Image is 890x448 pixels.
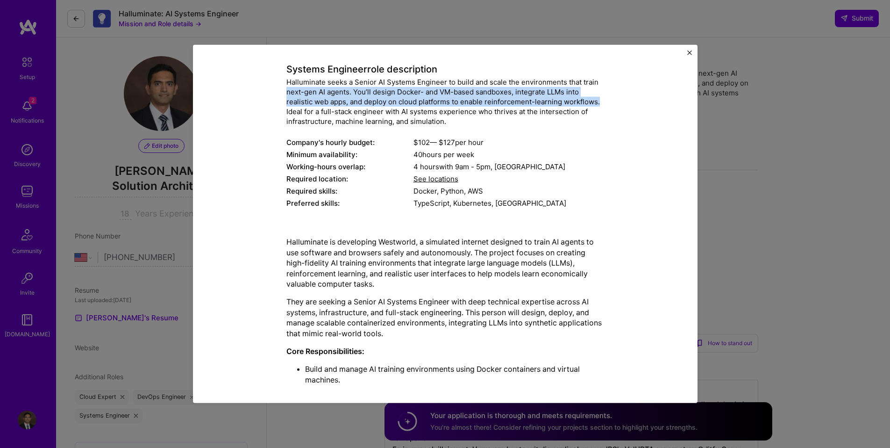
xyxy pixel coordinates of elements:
[687,51,692,60] button: Close
[413,137,604,147] div: $ 102 — $ 127 per hour
[413,174,458,183] span: See locations
[413,198,604,208] div: TypeScript, Kubernetes, [GEOGRAPHIC_DATA]
[413,162,604,172] div: 4 hours with [GEOGRAPHIC_DATA]
[286,137,413,147] div: Company's hourly budget:
[453,162,494,171] span: 9am - 5pm ,
[286,150,413,159] div: Minimum availability:
[286,174,413,184] div: Required location:
[413,150,604,159] div: 40 hours per week
[413,186,604,196] div: Docker, Python, AWS
[286,64,604,75] h4: Systems Engineer role description
[286,198,413,208] div: Preferred skills:
[286,77,604,126] div: Halluminate seeks a Senior AI Systems Engineer to build and scale the environments that train nex...
[286,162,413,172] div: Working-hours overlap:
[286,237,604,289] p: Halluminate is developing Westworld, a simulated internet designed to train AI agents to use soft...
[286,296,604,339] p: They are seeking a Senior AI Systems Engineer with deep technical expertise across AI systems, in...
[286,347,364,356] strong: Core Responsibilities:
[286,186,413,196] div: Required skills:
[305,364,604,385] p: Build and manage AI training environments using Docker containers and virtual machines.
